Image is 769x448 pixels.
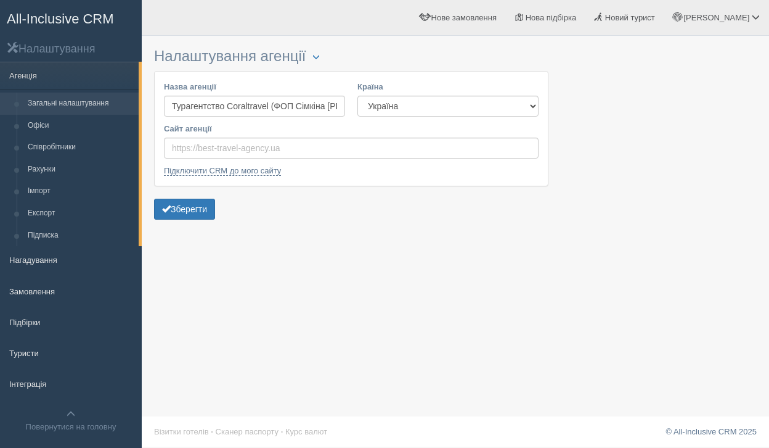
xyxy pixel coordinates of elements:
a: Курс валют [285,427,327,436]
span: Нове замовлення [431,13,497,22]
input: https://best-travel-agency.ua [164,138,539,159]
a: Рахунки [22,159,139,181]
span: Нова підбірка [526,13,577,22]
span: · [211,427,213,436]
a: Підключити CRM до мого сайту [164,166,281,176]
h3: Налаштування агенції [154,48,548,65]
a: All-Inclusive CRM [1,1,141,35]
a: Імпорт [22,180,139,202]
span: Новий турист [605,13,655,22]
a: Співробітники [22,136,139,159]
a: Підписка [22,225,139,247]
span: · [281,427,283,436]
a: Сканер паспорту [216,427,279,436]
span: [PERSON_NAME] [683,13,749,22]
label: Назва агенції [164,81,345,93]
a: © All-Inclusive CRM 2025 [665,427,757,436]
a: Експорт [22,202,139,225]
button: Зберегти [154,199,215,220]
span: All-Inclusive CRM [7,11,114,27]
label: Сайт агенції [164,123,539,135]
a: Загальні налаштування [22,93,139,115]
a: Офіси [22,115,139,137]
label: Країна [357,81,539,93]
a: Візитки готелів [154,427,209,436]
